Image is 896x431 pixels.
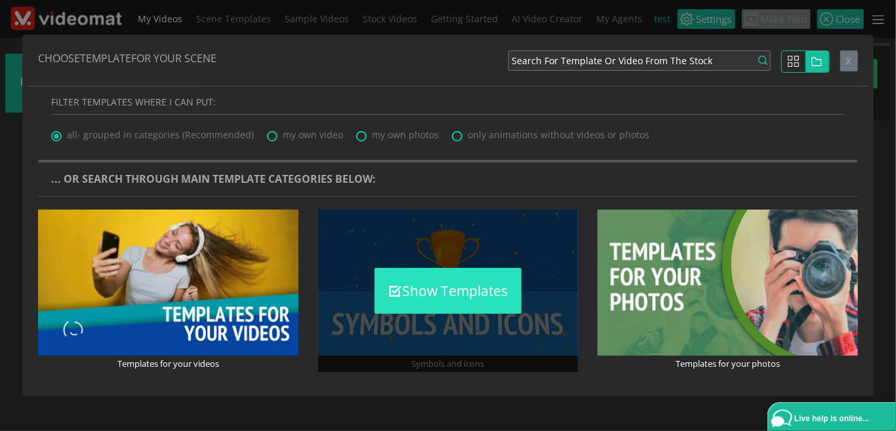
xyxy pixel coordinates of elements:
button: Show Templates [375,268,521,314]
button: Close [840,50,858,72]
span: my own video [283,128,343,141]
span: TEMPLATE [80,51,131,66]
span: Search for Template or Video from the stock [512,54,712,67]
p: Templates for your videos [38,356,298,372]
input: only animations without videos or photos [452,128,460,136]
span: only animations without videos or photos [468,128,649,141]
input: all- grouped in categories (Recommended) [51,128,60,136]
span: X [846,54,852,67]
a: Live help is online... [771,406,896,431]
input: my own photos [356,128,365,136]
span: FOR YOUR SCENE [131,51,216,66]
span: my own photos [372,128,439,141]
h5: ... OR SEARCH THROUGH MAIN TEMPLATE CATEGORIES below: [51,173,376,185]
span: CHOOSE [38,51,80,66]
span: Live help is online... [794,414,869,423]
input: my own video [267,128,275,136]
h4: Filter templates where I can put: [51,97,845,115]
span: all [67,128,254,141]
p: Templates for your photos [598,356,858,372]
span: - grouped in categories (Recommended) [77,128,254,141]
button: Search for Template or Video from the stock [508,50,771,71]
